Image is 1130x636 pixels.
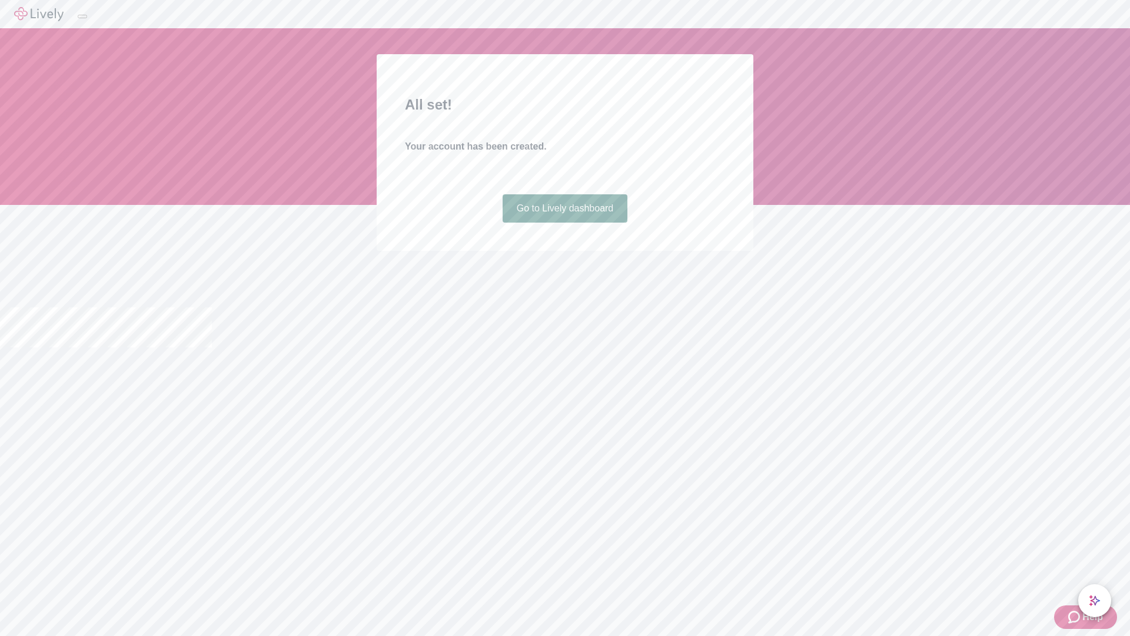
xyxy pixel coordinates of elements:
[1078,584,1111,617] button: chat
[1068,610,1082,624] svg: Zendesk support icon
[14,7,64,21] img: Lively
[78,15,87,18] button: Log out
[405,94,725,115] h2: All set!
[1054,605,1117,629] button: Zendesk support iconHelp
[1089,595,1101,607] svg: Lively AI Assistant
[503,194,628,223] a: Go to Lively dashboard
[405,140,725,154] h4: Your account has been created.
[1082,610,1103,624] span: Help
